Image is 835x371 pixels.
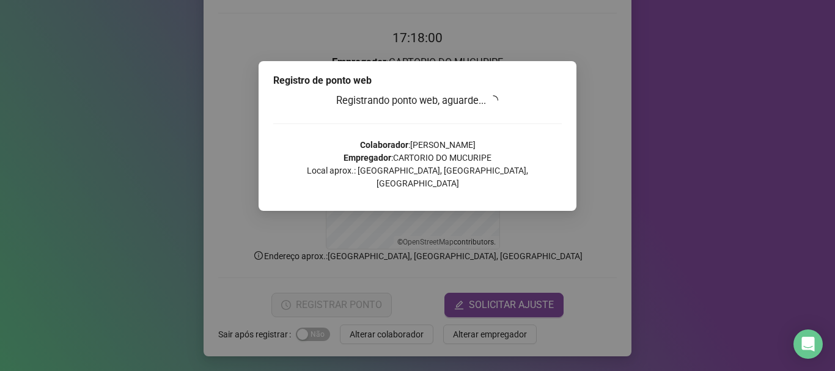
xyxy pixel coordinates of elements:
[273,73,562,88] div: Registro de ponto web
[273,93,562,109] h3: Registrando ponto web, aguarde...
[360,140,408,150] strong: Colaborador
[273,139,562,190] p: : [PERSON_NAME] : CARTORIO DO MUCURIPE Local aprox.: [GEOGRAPHIC_DATA], [GEOGRAPHIC_DATA], [GEOGR...
[793,329,823,359] div: Open Intercom Messenger
[488,95,498,105] span: loading
[344,153,391,163] strong: Empregador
